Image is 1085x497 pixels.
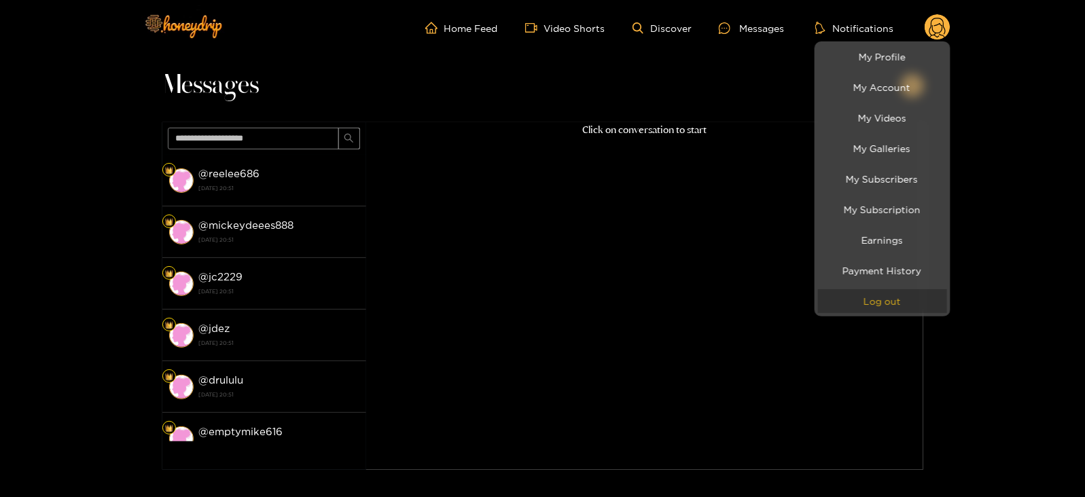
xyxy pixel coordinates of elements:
[818,45,947,69] a: My Profile
[818,106,947,130] a: My Videos
[818,228,947,252] a: Earnings
[818,198,947,221] a: My Subscription
[818,259,947,282] a: Payment History
[818,136,947,160] a: My Galleries
[818,167,947,191] a: My Subscribers
[818,289,947,313] button: Log out
[818,75,947,99] a: My Account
